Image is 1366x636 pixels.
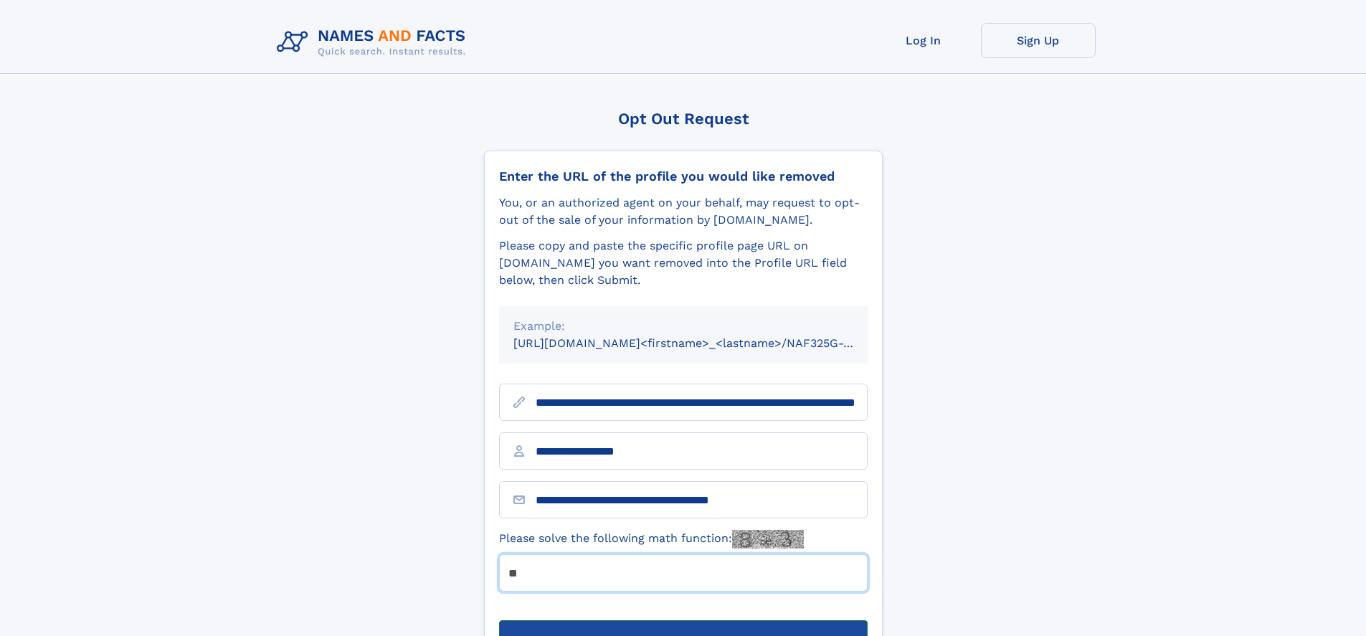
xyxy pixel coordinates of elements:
[513,318,853,335] div: Example:
[981,23,1096,58] a: Sign Up
[499,194,868,229] div: You, or an authorized agent on your behalf, may request to opt-out of the sale of your informatio...
[271,23,478,62] img: Logo Names and Facts
[484,110,883,128] div: Opt Out Request
[513,336,895,350] small: [URL][DOMAIN_NAME]<firstname>_<lastname>/NAF325G-xxxxxxxx
[499,530,804,549] label: Please solve the following math function:
[499,237,868,289] div: Please copy and paste the specific profile page URL on [DOMAIN_NAME] you want removed into the Pr...
[866,23,981,58] a: Log In
[499,169,868,184] div: Enter the URL of the profile you would like removed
